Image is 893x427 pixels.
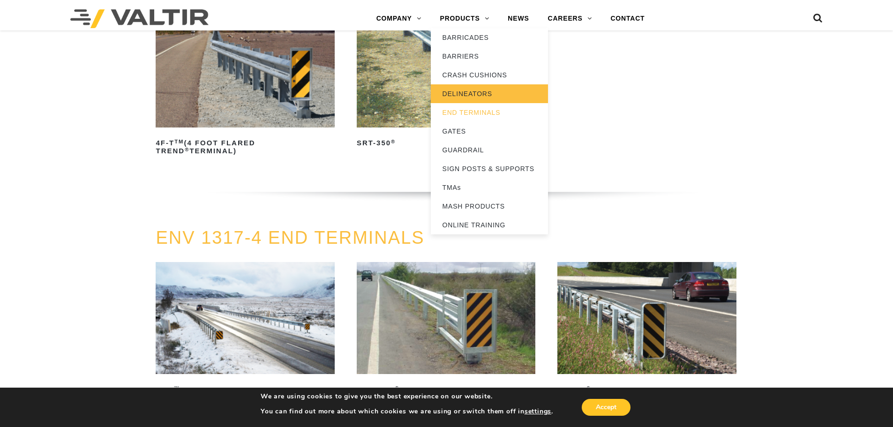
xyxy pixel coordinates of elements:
sup: ® [185,147,189,152]
a: DELINEATORS [431,84,548,103]
sup: ™ [174,385,180,391]
a: NEWS [498,9,538,28]
a: CAREERS [539,9,601,28]
a: MASH PRODUCTS [431,197,548,216]
a: GUARDRAIL [431,141,548,159]
a: GATES [431,122,548,141]
a: SIGN POSTS & SUPPORTS [431,159,548,178]
sup: ® [391,139,396,144]
h2: SRT-350 [357,136,535,151]
a: CRASH CUSHIONS [431,66,548,84]
button: Accept [582,399,630,416]
a: ONLINE TRAINING [431,216,548,234]
a: END TERMINALS [431,103,548,122]
a: 4F-TTM(4 Foot Flared TREND®Terminal) [156,15,334,158]
a: CONTACT [601,9,654,28]
a: SRT-350® [357,15,535,150]
a: TREND®CEN [557,262,736,397]
a: ENV 1317-4 END TERMINALS [156,228,424,247]
img: Valtir [70,9,209,28]
p: You can find out more about which cookies we are using or switch them off in . [261,407,553,416]
a: ABC™Terminal [156,262,334,397]
h2: Euro-ET [357,382,535,397]
a: TMAs [431,178,548,197]
h2: 4F-T (4 Foot Flared TREND Terminal) [156,136,334,158]
h2: TREND CEN [557,382,736,397]
a: BARRICADES [431,28,548,47]
button: settings [525,407,551,416]
a: Euro-ET® [357,262,535,397]
sup: ® [395,385,399,391]
a: COMPANY [367,9,431,28]
sup: TM [174,139,184,144]
p: We are using cookies to give you the best experience on our website. [261,392,553,401]
a: BARRIERS [431,47,548,66]
sup: ® [586,385,591,391]
a: PRODUCTS [431,9,499,28]
h2: ABC Terminal [156,382,334,397]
